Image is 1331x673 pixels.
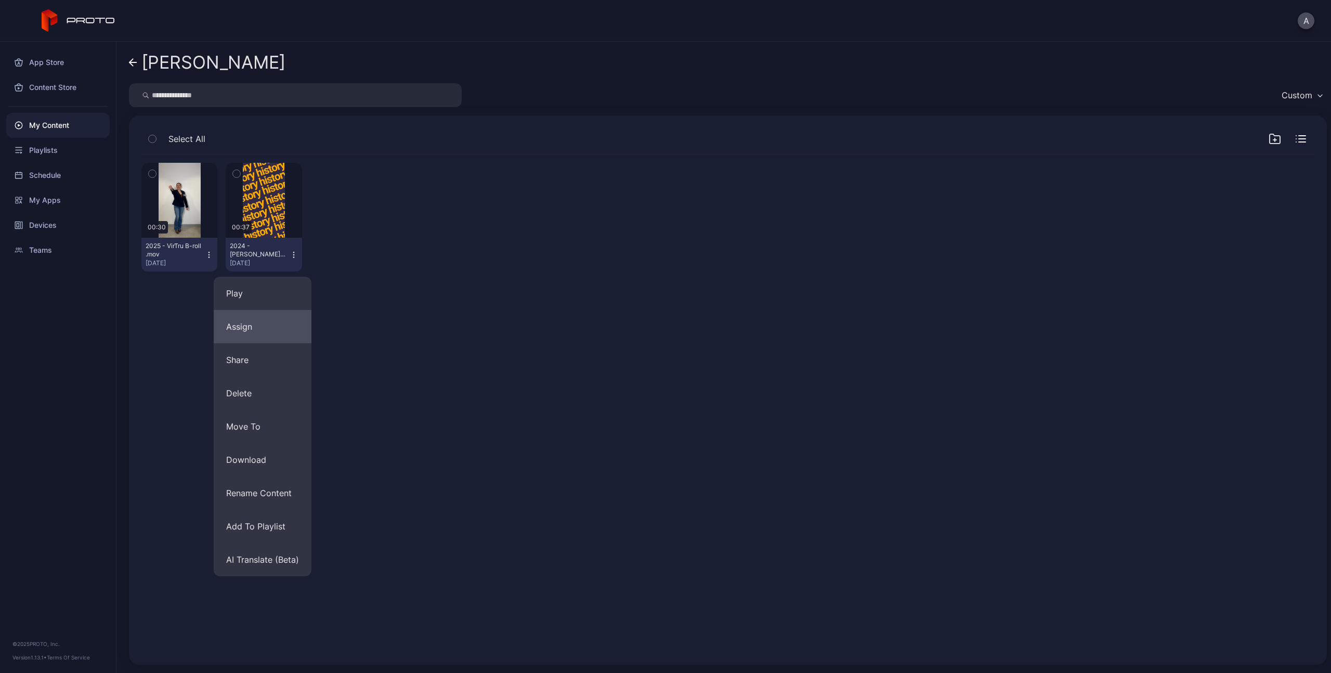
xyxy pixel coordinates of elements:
[141,238,217,271] button: 2025 - VirTru B-roll .mov[DATE]
[6,163,110,188] a: Schedule
[214,443,311,476] button: Download
[6,138,110,163] a: Playlists
[1298,12,1314,29] button: A
[214,343,311,377] button: Share
[214,476,311,510] button: Rename Content
[230,259,289,267] div: [DATE]
[6,213,110,238] a: Devices
[214,377,311,410] button: Delete
[12,654,47,661] span: Version 1.13.1 •
[214,277,311,310] button: Play
[47,654,90,661] a: Terms Of Service
[1276,83,1327,107] button: Custom
[6,113,110,138] a: My Content
[146,242,203,258] div: 2025 - VirTru B-roll .mov
[214,310,311,343] button: Assign
[6,188,110,213] a: My Apps
[214,543,311,576] button: AI Translate (Beta)
[6,75,110,100] a: Content Store
[230,242,287,258] div: 2024 - Stumberg Venture Competition - By The Numbers Video.mp4
[129,50,285,75] a: [PERSON_NAME]
[6,50,110,75] a: App Store
[6,238,110,263] a: Teams
[141,53,285,72] div: [PERSON_NAME]
[214,510,311,543] button: Add To Playlist
[168,133,205,145] span: Select All
[12,640,103,648] div: © 2025 PROTO, Inc.
[146,259,205,267] div: [DATE]
[214,410,311,443] button: Move To
[1282,90,1312,100] div: Custom
[226,238,302,271] button: 2024 - [PERSON_NAME] Venture Competition - By The Numbers Video.mp4[DATE]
